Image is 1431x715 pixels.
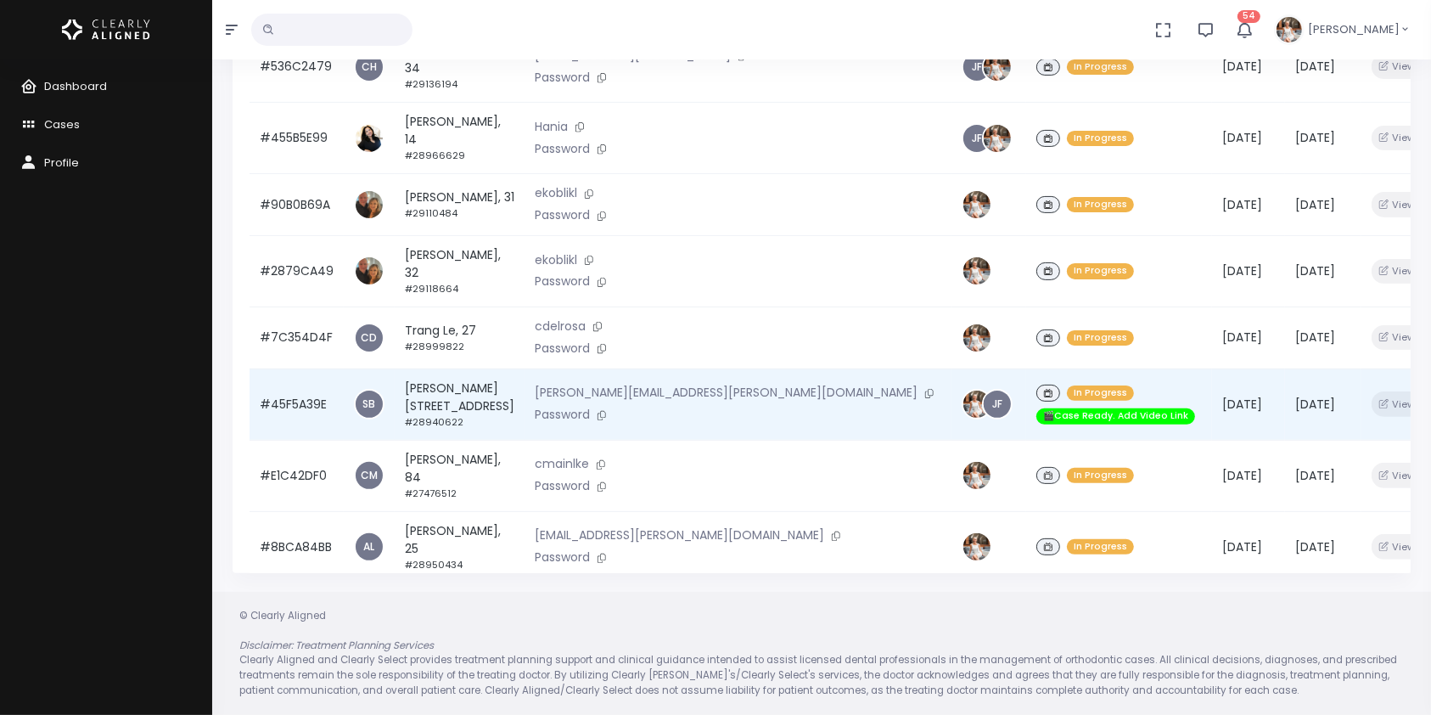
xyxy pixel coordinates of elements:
[395,511,525,583] td: [PERSON_NAME], 25
[44,116,80,132] span: Cases
[356,391,383,418] a: SB
[1222,262,1262,279] span: [DATE]
[1067,263,1134,279] span: In Progress
[405,149,465,162] small: #28966629
[250,103,344,174] td: #455B5E99
[405,206,457,220] small: #29110484
[44,155,79,171] span: Profile
[405,487,457,500] small: #27476512
[535,69,941,87] p: Password
[405,282,458,296] small: #29118664
[356,53,383,81] a: CH
[535,455,941,474] p: cmainlke
[1295,329,1335,346] span: [DATE]
[395,440,525,511] td: [PERSON_NAME], 84
[1222,538,1262,555] span: [DATE]
[1295,58,1335,75] span: [DATE]
[535,140,941,159] p: Password
[405,340,464,353] small: #28999822
[395,369,525,440] td: [PERSON_NAME][STREET_ADDRESS]
[250,31,344,103] td: #536C2479
[1222,467,1262,484] span: [DATE]
[1222,196,1262,213] span: [DATE]
[222,609,1421,698] div: © Clearly Aligned Clearly Aligned and Clearly Select provides treatment planning support and clin...
[1237,10,1260,23] span: 54
[535,118,941,137] p: Hania
[963,53,990,81] a: JF
[1067,468,1134,484] span: In Progress
[250,369,344,440] td: #45F5A39E
[1222,329,1262,346] span: [DATE]
[1295,129,1335,146] span: [DATE]
[535,318,941,336] p: cdelrosa
[1222,129,1262,146] span: [DATE]
[1036,408,1195,425] span: 🎬Case Ready. Add Video Link
[1222,58,1262,75] span: [DATE]
[1222,396,1262,413] span: [DATE]
[1308,21,1400,38] span: [PERSON_NAME]
[1295,467,1335,484] span: [DATE]
[405,415,463,429] small: #28940622
[963,125,990,152] a: JF
[62,12,150,48] img: Logo Horizontal
[1067,386,1134,402] span: In Progress
[1274,14,1305,45] img: Header Avatar
[356,533,383,560] a: AL
[535,340,941,358] p: Password
[405,77,457,91] small: #29136194
[250,174,344,236] td: #90B0B69A
[1067,59,1134,76] span: In Progress
[535,549,941,567] p: Password
[1067,131,1134,147] span: In Progress
[1067,539,1134,555] span: In Progress
[395,235,525,307] td: [PERSON_NAME], 32
[405,558,463,571] small: #28950434
[395,307,525,369] td: Trang Le, 27
[535,477,941,496] p: Password
[1067,330,1134,346] span: In Progress
[1295,262,1335,279] span: [DATE]
[1295,538,1335,555] span: [DATE]
[535,206,941,225] p: Password
[250,440,344,511] td: #E1C42DF0
[250,307,344,369] td: #7C354D4F
[395,31,525,103] td: [PERSON_NAME], 34
[984,391,1011,418] a: JF
[356,462,383,489] a: CM
[250,235,344,307] td: #2879CA49
[1067,197,1134,213] span: In Progress
[395,174,525,236] td: [PERSON_NAME], 31
[1295,396,1335,413] span: [DATE]
[356,324,383,352] a: CD
[535,406,941,425] p: Password
[535,184,941,203] p: ekoblikl
[250,511,344,583] td: #8BCA84BB
[535,384,941,403] p: [PERSON_NAME][EMAIL_ADDRESS][PERSON_NAME][DOMAIN_NAME]
[535,273,941,291] p: Password
[44,78,107,94] span: Dashboard
[395,103,525,174] td: [PERSON_NAME], 14
[1295,196,1335,213] span: [DATE]
[535,251,941,270] p: ekoblikl
[535,526,941,545] p: [EMAIL_ADDRESS][PERSON_NAME][DOMAIN_NAME]
[239,639,434,652] em: Disclaimer: Treatment Planning Services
